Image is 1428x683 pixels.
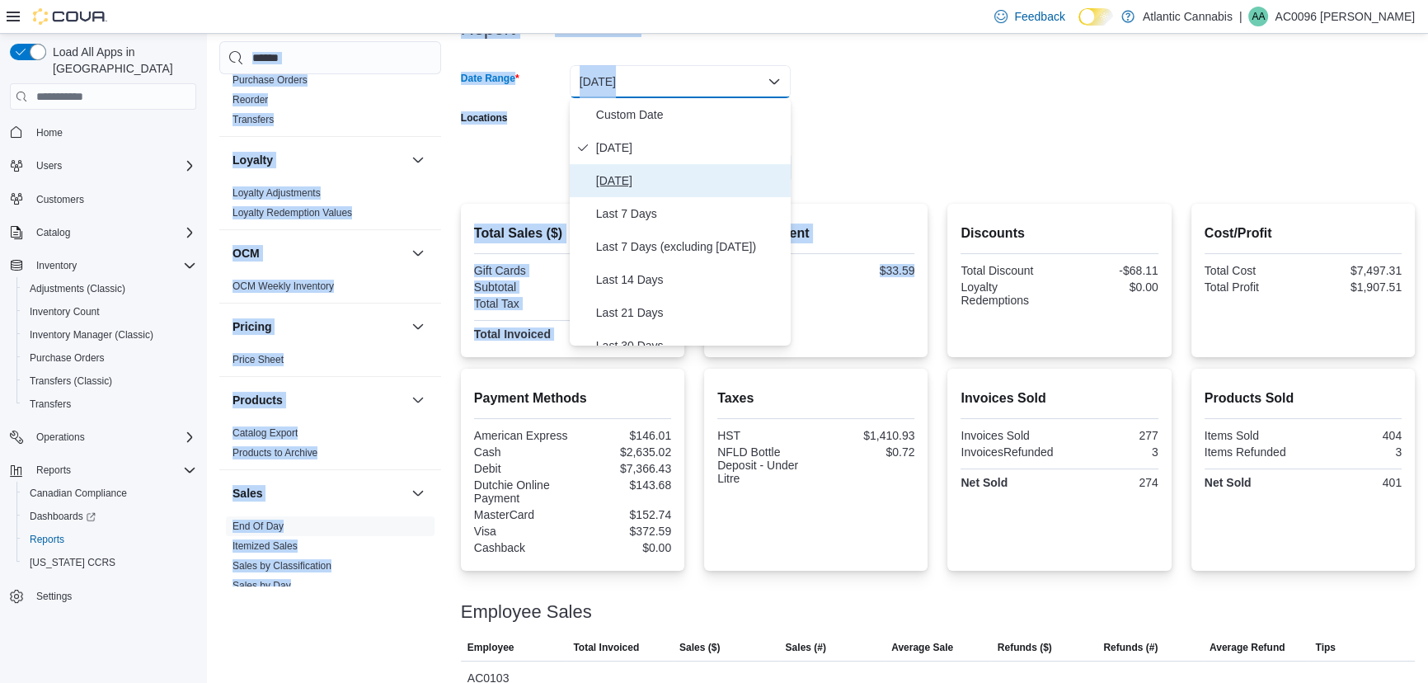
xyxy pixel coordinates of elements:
button: Products [408,390,428,410]
h3: OCM [233,245,260,261]
a: Sales by Classification [233,560,331,572]
div: $143.68 [575,478,671,492]
div: MasterCard [474,508,570,521]
button: Loyalty [408,150,428,170]
span: Transfers [23,394,196,414]
span: Reports [36,464,71,477]
div: $0.00 [1063,280,1158,294]
a: Inventory Count [23,302,106,322]
button: OCM [233,245,405,261]
div: Debit [474,462,570,475]
label: Date Range [461,72,519,85]
a: Loyalty Adjustments [233,187,321,199]
div: Dutchie Online Payment [474,478,570,505]
button: Reports [3,459,203,482]
div: $33.59 [820,264,915,277]
h2: Cost/Profit [1205,224,1402,243]
span: Loyalty Redemption Values [233,206,352,219]
span: Users [30,156,196,176]
a: Transfers [23,394,78,414]
div: 274 [1063,476,1158,489]
h2: Total Sales ($) [474,224,671,243]
span: Inventory [30,256,196,276]
span: [DATE] [596,171,784,191]
a: Reports [23,530,71,549]
span: Canadian Compliance [30,487,127,500]
a: Products to Archive [233,447,317,459]
span: [DATE] [596,138,784,158]
a: Settings [30,586,78,606]
span: Inventory [36,259,77,272]
span: Price Sheet [233,353,284,366]
button: Reports [16,528,203,551]
span: Transfers [30,398,71,411]
span: Reorder [233,93,268,106]
span: Refunds (#) [1103,641,1158,654]
span: Washington CCRS [23,553,196,572]
button: Users [3,154,203,177]
div: Select listbox [570,98,791,346]
span: OCM Weekly Inventory [233,280,334,293]
span: Operations [36,431,85,444]
span: Catalog Export [233,426,298,440]
span: Customers [36,193,84,206]
strong: Net Sold [961,476,1008,489]
span: Purchase Orders [233,73,308,87]
span: Sales by Day [233,579,291,592]
span: Total Invoiced [573,641,639,654]
span: Refunds ($) [998,641,1052,654]
div: $0.72 [820,445,915,459]
span: Itemized Sales [233,539,298,553]
span: Inventory Count [23,302,196,322]
span: End Of Day [233,520,284,533]
button: Sales [408,483,428,503]
button: Adjustments (Classic) [16,277,203,300]
div: Gift Cards [474,264,570,277]
h2: Products Sold [1205,389,1402,408]
div: Cash [474,445,570,459]
button: Settings [3,584,203,608]
button: Sales [233,485,405,502]
a: Sales by Day [233,580,291,591]
button: Reports [30,460,78,480]
div: Pricing [219,350,441,376]
p: AC0096 [PERSON_NAME] [1275,7,1415,26]
button: Inventory Count [16,300,203,323]
span: Transfers (Classic) [30,374,112,388]
div: $7,497.31 [1306,264,1402,277]
div: $146.01 [575,429,671,442]
span: Transfers [233,113,274,126]
a: Dashboards [16,505,203,528]
div: $2,635.02 [575,445,671,459]
div: Items Refunded [1205,445,1300,459]
div: OCM [219,276,441,303]
span: Average Refund [1210,641,1285,654]
div: 404 [1306,429,1402,442]
span: Inventory Manager (Classic) [30,328,153,341]
button: Inventory Manager (Classic) [16,323,203,346]
button: Catalog [30,223,77,243]
span: Catalog [30,223,196,243]
span: Loyalty Adjustments [233,186,321,200]
div: $152.74 [575,508,671,521]
button: Pricing [233,318,405,335]
div: -$68.11 [1063,264,1158,277]
a: OCM Weekly Inventory [233,280,334,292]
div: Subtotal [474,280,570,294]
span: Adjustments (Classic) [30,282,125,295]
p: | [1239,7,1242,26]
button: Products [233,392,405,408]
span: Adjustments (Classic) [23,279,196,299]
h3: Employee Sales [461,602,592,622]
span: Settings [36,590,72,603]
span: Inventory Manager (Classic) [23,325,196,345]
h2: Payment Methods [474,389,671,408]
div: Invoices Sold [961,429,1056,442]
span: Inventory Count [30,305,100,318]
a: [US_STATE] CCRS [23,553,122,572]
span: Average Sale [891,641,953,654]
a: Purchase Orders [23,348,111,368]
span: Sales (#) [786,641,826,654]
span: Last 7 Days (excluding [DATE]) [596,237,784,257]
div: American Express [474,429,570,442]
